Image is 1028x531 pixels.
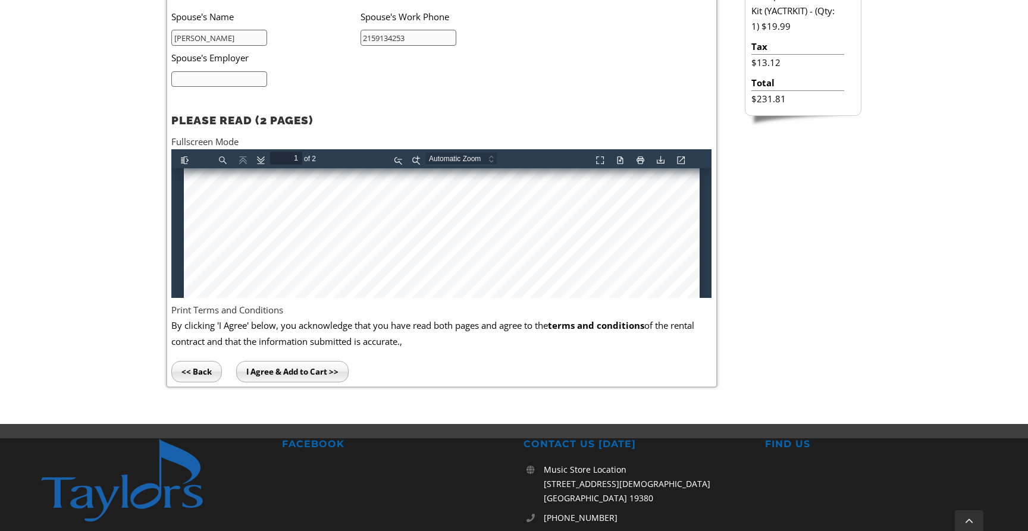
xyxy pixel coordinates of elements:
[745,116,861,127] img: sidebar-footer.png
[751,39,844,55] li: Tax
[254,3,339,15] select: Zoom
[171,304,283,316] a: Print Terms and Conditions
[171,361,222,382] input: << Back
[524,438,746,451] h2: CONTACT US [DATE]
[171,114,313,127] strong: PLEASE READ (2 PAGES)
[361,4,550,29] li: Spouse's Work Phone
[751,75,844,91] li: Total
[171,4,361,29] li: Spouse's Name
[131,3,149,16] span: of 2
[548,319,644,331] b: terms and conditions
[236,361,349,382] input: I Agree & Add to Cart >>
[765,438,988,451] h2: FIND US
[544,463,747,505] p: Music Store Location [STREET_ADDRESS][DEMOGRAPHIC_DATA] [GEOGRAPHIC_DATA] 19380
[751,91,844,106] li: $231.81
[544,511,747,525] a: [PHONE_NUMBER]
[751,55,844,70] li: $13.12
[40,438,228,523] img: footer-logo
[171,136,239,147] a: Fullscreen Mode
[99,2,131,15] input: Page
[282,438,504,451] h2: FACEBOOK
[171,318,712,349] p: By clicking 'I Agree' below, you acknowledge that you have read both pages and agree to the of th...
[171,46,512,70] li: Spouse's Employer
